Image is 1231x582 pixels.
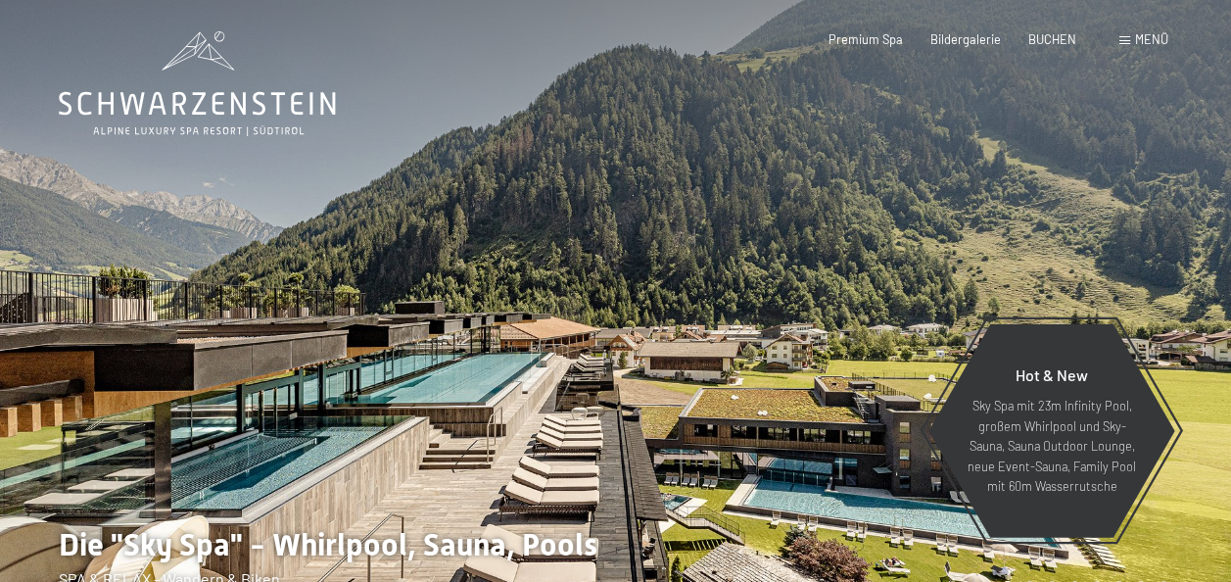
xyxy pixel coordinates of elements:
a: Hot & New Sky Spa mit 23m Infinity Pool, großem Whirlpool und Sky-Sauna, Sauna Outdoor Lounge, ne... [927,323,1176,539]
span: Hot & New [1016,365,1088,384]
a: Premium Spa [829,31,903,47]
a: Bildergalerie [930,31,1001,47]
p: Sky Spa mit 23m Infinity Pool, großem Whirlpool und Sky-Sauna, Sauna Outdoor Lounge, neue Event-S... [967,396,1137,496]
a: BUCHEN [1028,31,1076,47]
span: Menü [1135,31,1168,47]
